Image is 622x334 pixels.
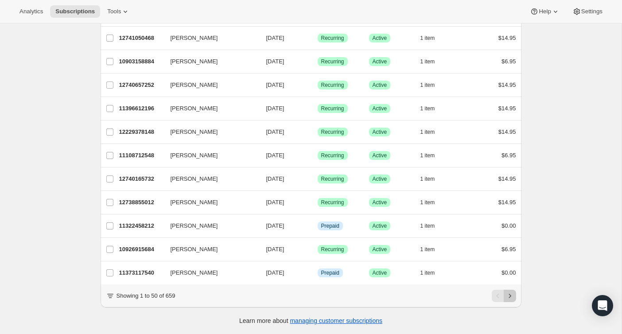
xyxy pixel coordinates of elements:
span: [DATE] [266,58,284,65]
button: 1 item [420,149,445,162]
button: [PERSON_NAME] [165,242,254,256]
div: 12740657252[PERSON_NAME][DATE]SuccessRecurringSuccessActive1 item$14.95 [119,79,516,91]
p: 10926915684 [119,245,163,254]
span: 1 item [420,82,435,89]
span: $14.95 [498,105,516,112]
button: Next [504,290,516,302]
span: 1 item [420,199,435,206]
p: 10903158884 [119,57,163,66]
div: 12741050468[PERSON_NAME][DATE]SuccessRecurringSuccessActive1 item$14.95 [119,32,516,44]
button: 1 item [420,102,445,115]
p: 11322458212 [119,221,163,230]
span: 1 item [420,246,435,253]
span: Subscriptions [55,8,95,15]
span: Analytics [19,8,43,15]
div: 11108712548[PERSON_NAME][DATE]SuccessRecurringSuccessActive1 item$6.95 [119,149,516,162]
span: Active [373,199,387,206]
div: 10926915684[PERSON_NAME][DATE]SuccessRecurringSuccessActive1 item$6.95 [119,243,516,256]
span: [PERSON_NAME] [171,34,218,43]
span: Recurring [321,175,344,183]
span: $14.95 [498,128,516,135]
span: Help [539,8,551,15]
span: Active [373,82,387,89]
button: 1 item [420,173,445,185]
p: 12740165732 [119,175,163,183]
span: [DATE] [266,246,284,252]
button: [PERSON_NAME] [165,78,254,92]
button: 1 item [420,79,445,91]
div: 12738855012[PERSON_NAME][DATE]SuccessRecurringSuccessActive1 item$14.95 [119,196,516,209]
span: [PERSON_NAME] [171,128,218,136]
button: 1 item [420,196,445,209]
p: 12229378148 [119,128,163,136]
div: 12740165732[PERSON_NAME][DATE]SuccessRecurringSuccessActive1 item$14.95 [119,173,516,185]
button: 1 item [420,32,445,44]
span: $14.95 [498,82,516,88]
span: [DATE] [266,199,284,206]
span: 1 item [420,269,435,276]
div: 11396612196[PERSON_NAME][DATE]SuccessRecurringSuccessActive1 item$14.95 [119,102,516,115]
span: [DATE] [266,128,284,135]
span: Tools [107,8,121,15]
div: 12229378148[PERSON_NAME][DATE]SuccessRecurringSuccessActive1 item$14.95 [119,126,516,138]
span: 1 item [420,128,435,136]
span: $0.00 [501,222,516,229]
span: 1 item [420,222,435,229]
span: [PERSON_NAME] [171,198,218,207]
p: 11396612196 [119,104,163,113]
span: Active [373,222,387,229]
span: 1 item [420,152,435,159]
button: [PERSON_NAME] [165,101,254,116]
span: Active [373,35,387,42]
span: Active [373,152,387,159]
span: Recurring [321,246,344,253]
span: Active [373,269,387,276]
span: [PERSON_NAME] [171,81,218,89]
span: Recurring [321,35,344,42]
span: $14.95 [498,199,516,206]
span: $14.95 [498,35,516,41]
span: 1 item [420,35,435,42]
span: 1 item [420,105,435,112]
button: [PERSON_NAME] [165,31,254,45]
span: Prepaid [321,269,339,276]
span: $14.95 [498,175,516,182]
div: 11373117540[PERSON_NAME][DATE]InfoPrepaidSuccessActive1 item$0.00 [119,267,516,279]
button: Analytics [14,5,48,18]
button: 1 item [420,126,445,138]
p: 12741050468 [119,34,163,43]
p: 11108712548 [119,151,163,160]
div: 10903158884[PERSON_NAME][DATE]SuccessRecurringSuccessActive1 item$6.95 [119,55,516,68]
button: Tools [102,5,135,18]
span: $6.95 [501,246,516,252]
span: Recurring [321,58,344,65]
p: Learn more about [239,316,382,325]
div: Open Intercom Messenger [592,295,613,316]
span: [DATE] [266,82,284,88]
p: 12738855012 [119,198,163,207]
span: 1 item [420,58,435,65]
span: [DATE] [266,269,284,276]
span: Recurring [321,82,344,89]
span: Recurring [321,105,344,112]
span: [DATE] [266,105,284,112]
button: Settings [567,5,608,18]
div: 11322458212[PERSON_NAME][DATE]InfoPrepaidSuccessActive1 item$0.00 [119,220,516,232]
span: Prepaid [321,222,339,229]
span: [PERSON_NAME] [171,268,218,277]
button: [PERSON_NAME] [165,195,254,210]
button: [PERSON_NAME] [165,172,254,186]
button: [PERSON_NAME] [165,148,254,163]
button: [PERSON_NAME] [165,54,254,69]
span: Recurring [321,152,344,159]
span: [DATE] [266,35,284,41]
span: [DATE] [266,152,284,159]
span: Active [373,58,387,65]
span: [PERSON_NAME] [171,245,218,254]
span: Settings [581,8,603,15]
span: [PERSON_NAME] [171,57,218,66]
span: Recurring [321,199,344,206]
span: [DATE] [266,175,284,182]
span: 1 item [420,175,435,183]
span: Active [373,105,387,112]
